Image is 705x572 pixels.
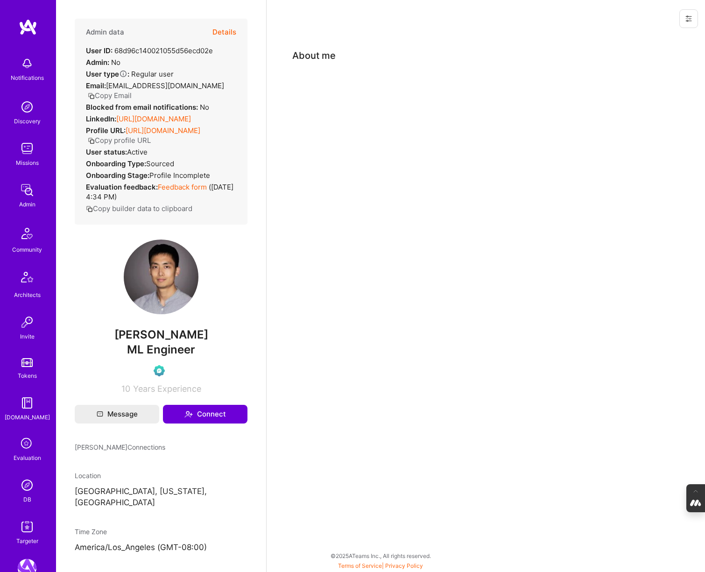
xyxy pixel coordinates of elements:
a: Privacy Policy [385,562,423,569]
strong: Admin: [86,58,109,67]
img: logo [19,19,37,35]
div: Admin [19,199,35,209]
span: [PERSON_NAME] Connections [75,442,165,452]
div: Missions [16,158,39,168]
strong: LinkedIn: [86,114,116,123]
img: Skill Targeter [18,517,36,536]
img: Architects [16,268,38,290]
span: Active [127,148,148,156]
div: Architects [14,290,41,300]
strong: User status: [86,148,127,156]
div: No [86,102,209,112]
img: bell [18,54,36,73]
div: About me [292,49,336,63]
i: Help [119,70,127,78]
img: Invite [18,313,36,332]
div: Tokens [18,371,37,381]
img: teamwork [18,139,36,158]
i: icon SelectionTeam [18,435,36,453]
div: [DOMAIN_NAME] [5,412,50,422]
div: No [86,57,120,67]
img: tokens [21,358,33,367]
div: Notifications [11,73,44,83]
span: [EMAIL_ADDRESS][DOMAIN_NAME] [106,81,224,90]
span: ML Engineer [127,343,195,356]
div: Location [75,471,247,480]
a: Terms of Service [338,562,382,569]
div: 68d96c140021055d56ecd02e [86,46,213,56]
p: America/Los_Angeles (GMT-08:00 ) [75,542,247,553]
strong: Evaluation feedback: [86,183,158,191]
div: Discovery [14,116,41,126]
strong: User ID: [86,46,113,55]
strong: Onboarding Stage: [86,171,149,180]
span: [PERSON_NAME] [75,328,247,342]
i: icon Copy [88,92,95,99]
span: sourced [146,159,174,168]
strong: Profile URL: [86,126,126,135]
img: guide book [18,394,36,412]
i: icon Connect [184,410,193,418]
i: icon Copy [88,137,95,144]
span: Years Experience [133,384,201,394]
a: [URL][DOMAIN_NAME] [116,114,191,123]
button: Message [75,405,159,424]
div: © 2025 ATeams Inc., All rights reserved. [56,544,705,567]
button: Connect [163,405,247,424]
div: Regular user [86,69,174,79]
img: Evaluation Call Pending [154,365,165,376]
a: [URL][DOMAIN_NAME] [126,126,200,135]
button: Copy profile URL [88,135,151,145]
strong: Email: [86,81,106,90]
h4: Admin data [86,28,124,36]
div: Evaluation [14,453,41,463]
span: Profile Incomplete [149,171,210,180]
img: Admin Search [18,476,36,494]
button: Copy builder data to clipboard [86,204,192,213]
span: 10 [121,384,130,394]
strong: Blocked from email notifications: [86,103,200,112]
img: discovery [18,98,36,116]
a: Feedback form [158,183,207,191]
span: Time Zone [75,528,107,536]
span: | [338,562,423,569]
img: User Avatar [124,240,198,314]
strong: User type : [86,70,129,78]
img: Community [16,222,38,245]
p: [GEOGRAPHIC_DATA], [US_STATE], [GEOGRAPHIC_DATA] [75,486,247,508]
img: admin teamwork [18,181,36,199]
i: icon Mail [97,411,103,417]
div: ( [DATE] 4:34 PM ) [86,182,236,202]
div: Community [12,245,42,254]
div: Invite [20,332,35,341]
i: icon Copy [86,205,93,212]
strong: Onboarding Type: [86,159,146,168]
button: Copy Email [88,91,132,100]
button: Details [212,19,236,46]
div: DB [23,494,31,504]
div: Targeter [16,536,38,546]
